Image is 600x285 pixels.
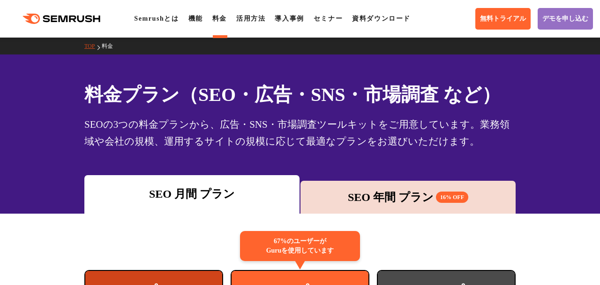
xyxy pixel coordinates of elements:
a: 導入事例 [275,15,304,22]
a: セミナー [314,15,343,22]
a: 活用方法 [236,15,265,22]
a: TOP [84,43,102,49]
span: デモを申し込む [542,15,588,23]
div: SEO 月間 プラン [89,185,295,202]
div: SEOの3つの料金プランから、広告・SNS・市場調査ツールキットをご用意しています。業務領域や会社の規模、運用するサイトの規模に応じて最適なプランをお選びいただけます。 [84,116,516,150]
a: Semrushとは [134,15,179,22]
div: 67%のユーザーが Guruを使用しています [240,231,360,261]
a: デモを申し込む [538,8,593,30]
span: 無料トライアル [480,15,526,23]
a: 無料トライアル [475,8,531,30]
a: 資料ダウンロード [352,15,411,22]
a: 料金 [212,15,227,22]
a: 料金 [102,43,120,49]
h1: 料金プラン（SEO・広告・SNS・市場調査 など） [84,81,516,108]
a: 機能 [188,15,203,22]
div: SEO 年間 プラン [305,189,511,206]
span: 16% OFF [436,192,468,203]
